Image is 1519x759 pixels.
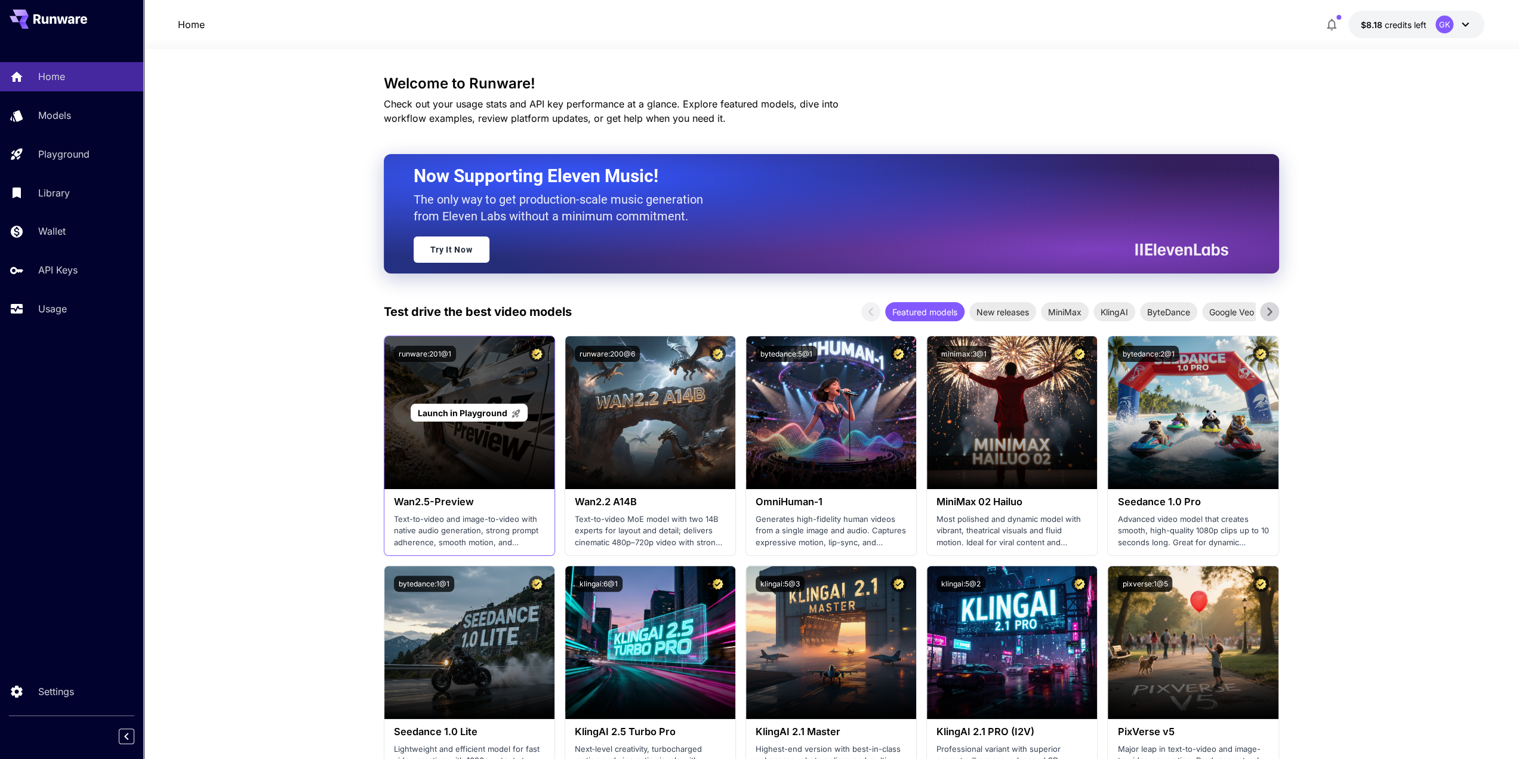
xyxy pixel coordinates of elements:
span: MiniMax [1041,306,1089,318]
button: klingai:5@3 [756,576,805,592]
span: KlingAI [1093,306,1135,318]
button: runware:200@6 [575,346,640,362]
p: The only way to get production-scale music generation from Eleven Labs without a minimum commitment. [414,191,712,225]
div: $8.17933 [1360,19,1426,31]
h3: KlingAI 2.1 Master [756,726,907,738]
span: $8.18 [1360,20,1384,30]
a: Home [178,17,205,32]
button: minimax:3@1 [936,346,991,362]
p: Text-to-video MoE model with two 14B experts for layout and detail; delivers cinematic 480p–720p ... [575,514,726,549]
h3: Wan2.5-Preview [394,496,545,508]
img: alt [565,336,735,489]
img: alt [927,566,1097,719]
p: API Keys [38,263,78,277]
h3: Seedance 1.0 Lite [394,726,545,738]
span: Launch in Playground [418,408,507,418]
a: Try It Now [414,236,489,263]
nav: breadcrumb [178,17,205,32]
button: bytedance:2@1 [1117,346,1179,362]
img: alt [384,566,554,719]
button: Certified Model – Vetted for best performance and includes a commercial license. [710,576,726,592]
img: alt [565,566,735,719]
h2: Now Supporting Eleven Music! [414,165,1219,188]
div: ByteDance [1140,302,1197,321]
img: alt [746,566,916,719]
button: Certified Model – Vetted for best performance and includes a commercial license. [529,576,545,592]
div: MiniMax [1041,302,1089,321]
h3: Welcome to Runware! [384,75,1279,92]
p: Home [38,69,65,84]
h3: KlingAI 2.5 Turbo Pro [575,726,726,738]
img: alt [1108,566,1278,719]
button: runware:201@1 [394,346,456,362]
span: ByteDance [1140,306,1197,318]
a: Launch in Playground [411,404,527,422]
h3: KlingAI 2.1 PRO (I2V) [936,726,1087,738]
span: Google Veo [1202,306,1261,318]
img: alt [746,336,916,489]
h3: OmniHuman‑1 [756,496,907,508]
div: Google Veo [1202,302,1261,321]
p: Library [38,186,70,200]
button: Certified Model – Vetted for best performance and includes a commercial license. [891,576,907,592]
p: Test drive the best video models [384,303,572,321]
div: Featured models [885,302,965,321]
button: Certified Model – Vetted for best performance and includes a commercial license. [1071,346,1087,362]
h3: Seedance 1.0 Pro [1117,496,1268,508]
button: Certified Model – Vetted for best performance and includes a commercial license. [891,346,907,362]
button: bytedance:5@1 [756,346,817,362]
div: GK [1435,16,1453,33]
p: Most polished and dynamic model with vibrant, theatrical visuals and fluid motion. Ideal for vira... [936,514,1087,549]
p: Generates high-fidelity human videos from a single image and audio. Captures expressive motion, l... [756,514,907,549]
img: alt [927,336,1097,489]
button: Collapse sidebar [119,729,134,744]
button: Certified Model – Vetted for best performance and includes a commercial license. [1253,346,1269,362]
button: klingai:5@2 [936,576,985,592]
button: Certified Model – Vetted for best performance and includes a commercial license. [710,346,726,362]
button: pixverse:1@5 [1117,576,1172,592]
button: klingai:6@1 [575,576,623,592]
div: KlingAI [1093,302,1135,321]
p: Text-to-video and image-to-video with native audio generation, strong prompt adherence, smooth mo... [394,514,545,549]
button: $8.17933GK [1348,11,1484,38]
span: New releases [969,306,1036,318]
p: Usage [38,302,67,316]
p: Settings [38,684,74,699]
button: bytedance:1@1 [394,576,454,592]
span: Check out your usage stats and API key performance at a glance. Explore featured models, dive int... [384,98,839,124]
button: Certified Model – Vetted for best performance and includes a commercial license. [1071,576,1087,592]
button: Certified Model – Vetted for best performance and includes a commercial license. [529,346,545,362]
button: Certified Model – Vetted for best performance and includes a commercial license. [1253,576,1269,592]
div: Collapse sidebar [128,726,143,747]
img: alt [1108,336,1278,489]
p: Wallet [38,224,66,238]
p: Advanced video model that creates smooth, high-quality 1080p clips up to 10 seconds long. Great f... [1117,514,1268,549]
span: credits left [1384,20,1426,30]
p: Playground [38,147,90,161]
span: Featured models [885,306,965,318]
p: Models [38,108,71,122]
h3: Wan2.2 A14B [575,496,726,508]
h3: MiniMax 02 Hailuo [936,496,1087,508]
div: New releases [969,302,1036,321]
h3: PixVerse v5 [1117,726,1268,738]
